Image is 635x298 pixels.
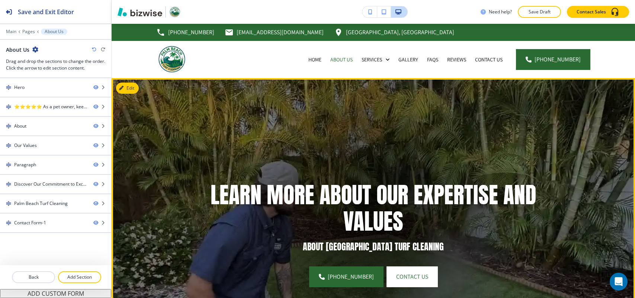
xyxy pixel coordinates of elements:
button: Edit [116,83,139,94]
button: Save Draft [518,6,561,18]
div: ⭐⭐⭐⭐⭐ As a pet owner, keeping my yard clean is a priority. The pet waste and odor treatment servi... [14,103,87,110]
h3: Need help? [489,9,512,15]
p: [GEOGRAPHIC_DATA], [GEOGRAPHIC_DATA] [346,27,454,38]
h2: About Us [6,46,29,54]
a: [PHONE_NUMBER] [516,49,590,70]
p: Gallery [398,56,418,63]
img: Your Logo [169,6,181,18]
span: Contact Us [396,272,428,281]
p: Home [308,56,321,63]
a: [GEOGRAPHIC_DATA], [GEOGRAPHIC_DATA] [334,27,454,38]
button: Main [6,29,16,34]
img: Drag [6,143,11,148]
a: [EMAIL_ADDRESS][DOMAIN_NAME] [225,27,324,38]
p: FAQs [427,56,438,63]
a: [PHONE_NUMBER] [156,27,214,38]
p: Contact Us [475,56,503,63]
div: Discover Our Commitment to Excellence [14,181,87,188]
div: Our Values [14,142,37,149]
img: Drag [6,162,11,167]
p: Services [362,56,382,63]
p: ABOUT [GEOGRAPHIC_DATA] TURF CLEANING [199,241,548,252]
img: Drag [6,85,11,90]
img: Drag [6,104,11,109]
div: Open Intercom Messenger [610,273,628,291]
div: Palm Beach Turf Cleaning [14,200,68,207]
p: About Us [330,56,353,63]
button: Add Section [58,271,101,283]
p: LEARN MORE ABOUT OUR EXPERTISE AND VALUES [199,182,548,234]
button: Contact Sales [567,6,629,18]
img: Drag [6,124,11,129]
h2: Save and Exit Editor [18,7,74,16]
p: [PHONE_NUMBER] [168,27,214,38]
div: Contact Form-1 [14,220,46,226]
p: Save Draft [527,9,551,15]
button: Back [12,271,55,283]
a: [PHONE_NUMBER] [309,266,384,287]
h3: Drag and drop the sections to change the order. Click the arrow to edit section content. [6,58,105,71]
button: Pages [22,29,35,34]
p: Add Section [59,274,100,281]
button: Contact Us [387,266,438,287]
img: Palm Beach Turf Cleaning [156,44,187,75]
div: About [14,123,26,129]
div: Paragraph [14,161,36,168]
span: [PHONE_NUMBER] [328,272,374,281]
p: Reviews [447,56,466,63]
p: Contact Sales [577,9,606,15]
img: Bizwise Logo [118,7,162,16]
img: Drag [6,220,11,225]
p: About Us [45,29,64,34]
button: About Us [41,29,67,35]
img: Drag [6,201,11,206]
p: Back [13,274,54,281]
div: Hero [14,84,25,91]
p: [EMAIL_ADDRESS][DOMAIN_NAME] [237,27,324,38]
img: Drag [6,182,11,187]
span: [PHONE_NUMBER] [535,55,581,64]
